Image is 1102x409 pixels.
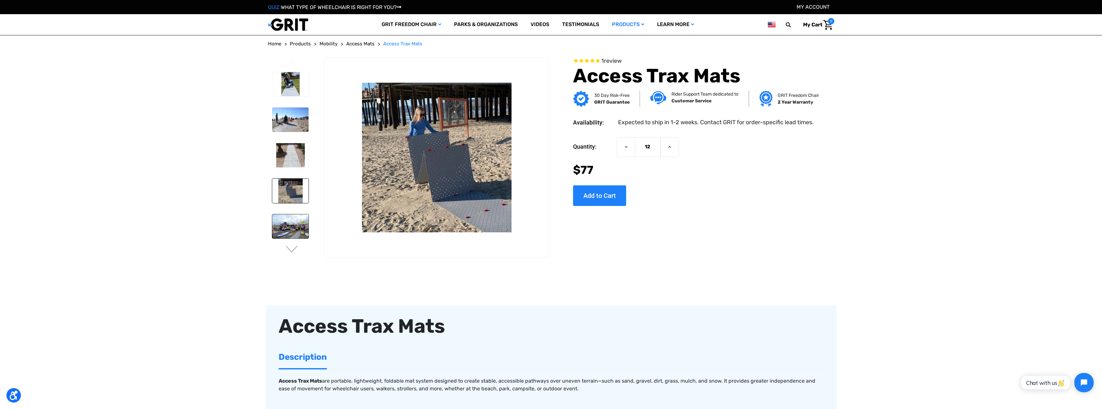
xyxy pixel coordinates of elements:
[268,40,834,48] nav: Breadcrumb
[573,118,614,127] dt: Availability:
[346,41,375,47] span: Access Mats
[798,18,834,32] a: Cart with 0 items
[618,118,814,127] dd: Expected to ship in 1-2 weeks. Contact GRIT for order-specific lead times.
[448,14,524,35] a: Parks & Organizations
[268,18,308,31] img: GRIT All-Terrain Wheelchair and Mobility Equipment
[594,92,630,99] p: 30 Day Risk-Free
[573,137,614,156] label: Quantity:
[285,246,299,254] button: Go to slide 2 of 6
[789,18,798,32] input: Search
[279,377,824,393] p: are portable, lightweight, foldable mat system designed to create stable, accessible pathways ove...
[601,57,622,64] span: 1 reviews
[383,41,422,47] span: Access Trax Mats
[573,185,626,206] input: Add to Cart
[604,57,622,64] span: review
[268,40,281,48] a: Home
[828,18,834,24] span: 0
[346,40,375,48] a: Access Mats
[823,20,833,30] img: Cart
[573,58,817,65] span: Rated 5.0 out of 5 stars 1 reviews
[285,60,299,68] button: Go to slide 6 of 6
[279,346,327,368] a: Description
[671,98,711,104] strong: Customer Service
[272,179,309,203] img: Access Trax Mats
[375,14,448,35] a: GRIT Freedom Chair
[268,4,401,10] a: QUIZ:WHAT TYPE OF WHEELCHAIR IS RIGHT FOR YOU?
[797,4,829,10] a: Account
[594,99,630,105] strong: GRIT Guarantee
[573,163,593,177] span: $77
[290,40,311,48] a: Products
[324,83,548,232] img: Access Trax Mats
[268,4,281,10] span: QUIZ:
[778,92,819,99] p: GRIT Freedom Chair
[383,40,422,48] a: Access Trax Mats
[651,14,700,35] a: Learn More
[272,214,309,239] img: Access Trax Mats
[524,14,556,35] a: Videos
[556,14,606,35] a: Testimonials
[650,91,666,104] img: Customer service
[778,99,813,105] strong: 2 Year Warranty
[279,312,824,341] div: Access Trax Mats
[272,72,309,97] img: Access Trax Mats
[268,41,281,47] span: Home
[272,107,309,132] img: Access Trax Mats
[573,64,817,88] h1: Access Trax Mats
[319,41,338,47] span: Mobility
[803,22,822,28] span: My Cart
[279,378,322,384] strong: Access Trax Mats
[759,91,773,107] img: Grit freedom
[272,143,309,168] img: Access Trax Mats
[606,14,651,35] a: Products
[573,91,589,107] img: GRIT Guarantee
[290,41,311,47] span: Products
[768,21,775,29] img: us.png
[319,40,338,48] a: Mobility
[671,91,738,98] p: Rider Support Team dedicated to
[1014,367,1099,398] iframe: Tidio Chat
